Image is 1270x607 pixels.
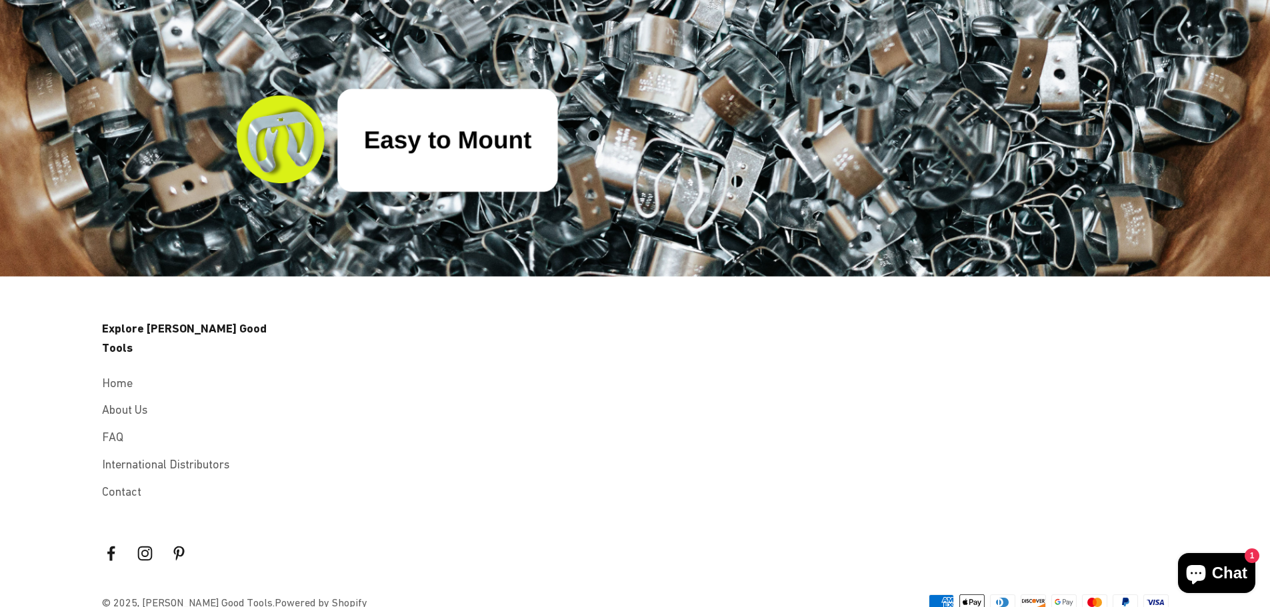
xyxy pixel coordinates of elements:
inbox-online-store-chat: Shopify online store chat [1174,553,1259,596]
a: Contact [102,482,141,502]
p: Explore [PERSON_NAME] Good Tools [102,319,269,358]
a: Follow on Pinterest [170,544,188,562]
a: FAQ [102,428,123,447]
a: Follow on Facebook [102,544,120,562]
a: Home [102,374,133,393]
a: International Distributors [102,455,229,474]
a: Follow on Instagram [136,544,154,562]
a: About Us [102,400,147,420]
